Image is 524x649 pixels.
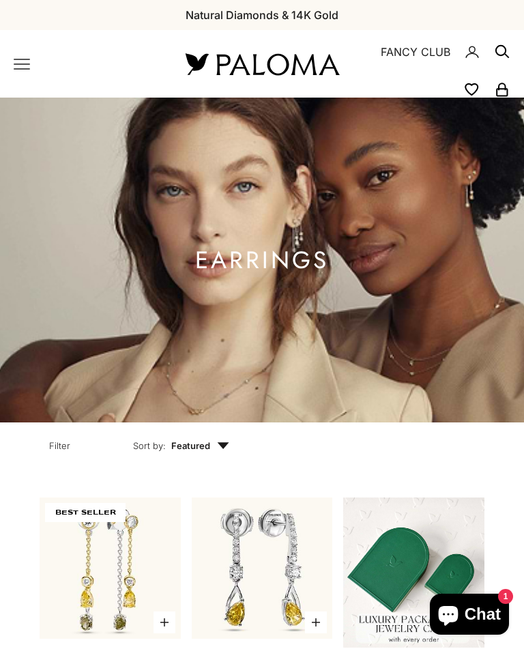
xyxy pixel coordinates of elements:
span: Featured [171,439,229,452]
button: Sort by: Featured [102,422,261,465]
nav: Secondary navigation [371,30,510,98]
span: Sort by: [133,439,166,452]
inbox-online-store-chat: Shopify online store chat [426,594,513,638]
nav: Primary navigation [14,56,153,72]
button: Filter [18,422,102,465]
h1: Earrings [195,252,329,269]
img: #WhiteGold [192,497,333,639]
span: BEST SELLER [45,503,126,522]
img: High-low Diamond Drop Earrings [40,497,181,639]
a: FANCY CLUB [381,43,450,61]
p: Natural Diamonds & 14K Gold [186,6,338,24]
